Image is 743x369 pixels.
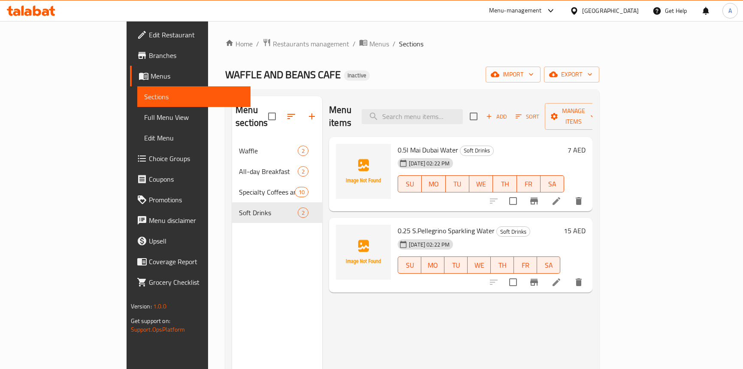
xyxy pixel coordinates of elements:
button: MO [421,256,444,274]
a: Branches [130,45,251,66]
span: Waffle [239,146,298,156]
span: Grocery Checklist [149,277,244,287]
span: MO [425,178,442,190]
div: items [298,166,308,177]
span: TU [448,259,464,271]
input: search [362,109,463,124]
button: Sort [513,110,541,123]
span: SU [402,178,418,190]
span: Coupons [149,174,244,184]
span: Select to update [504,192,522,210]
div: Inactive [344,70,370,81]
button: SU [398,256,421,274]
a: Grocery Checklist [130,272,251,293]
span: SA [544,178,561,190]
span: Full Menu View [144,112,244,122]
li: / [393,39,396,49]
span: TU [449,178,466,190]
a: Coverage Report [130,251,251,272]
span: Branches [149,50,244,61]
button: Add section [302,106,322,127]
span: 2 [298,209,308,217]
nav: Menu sections [232,137,322,226]
a: Choice Groups [130,148,251,169]
span: MO [425,259,441,271]
h6: 15 AED [564,225,586,237]
span: Sort items [510,110,545,123]
span: Upsell [149,236,244,246]
span: Sections [144,91,244,102]
span: Inactive [344,72,370,79]
span: Select to update [504,273,522,291]
span: import [492,69,534,80]
a: Sections [137,86,251,107]
span: Edit Restaurant [149,30,244,40]
span: [DATE] 02:22 PM [405,159,453,168]
button: TU [446,175,469,192]
div: Waffle2 [232,140,322,161]
h2: Menu sections [236,104,268,129]
button: import [486,67,541,82]
span: Sort sections [281,106,302,127]
button: delete [568,191,589,211]
span: Sort [516,112,539,122]
button: TH [493,175,516,192]
span: Choice Groups [149,153,244,164]
button: FR [514,256,537,274]
span: 1.0.0 [153,301,166,312]
span: Menus [369,39,389,49]
span: WE [471,259,487,271]
button: Manage items [545,103,602,130]
a: Edit Restaurant [130,24,251,45]
span: TH [496,178,513,190]
button: SA [541,175,564,192]
span: Menus [151,71,244,81]
div: Soft Drinks2 [232,202,322,223]
span: Soft Drinks [460,146,493,156]
a: Menus [359,38,389,49]
span: Restaurants management [273,39,349,49]
span: 2 [298,168,308,176]
span: Select all sections [263,107,281,125]
button: TU [444,256,468,274]
button: SU [398,175,422,192]
span: SU [402,259,418,271]
a: Menu disclaimer [130,210,251,231]
button: FR [517,175,541,192]
span: WAFFLE AND BEANS CAFE [225,65,341,84]
div: [GEOGRAPHIC_DATA] [582,6,639,15]
a: Edit menu item [551,277,562,287]
span: WE [473,178,489,190]
a: Coupons [130,169,251,189]
img: 0.5l Mai Dubai Water [336,144,391,199]
span: TH [494,259,510,271]
span: 10 [295,188,308,196]
span: A [728,6,732,15]
a: Promotions [130,189,251,210]
span: export [551,69,592,80]
div: All-day Breakfast2 [232,161,322,182]
button: export [544,67,599,82]
div: Soft Drinks [496,226,530,237]
span: 2 [298,147,308,155]
span: 0.25 S.Pellegrino Sparkling Water [398,224,495,237]
span: SA [541,259,557,271]
span: All-day Breakfast [239,166,298,177]
div: items [298,146,308,156]
span: Soft Drinks [239,207,298,218]
a: Upsell [130,231,251,251]
div: Soft Drinks [460,146,494,156]
span: Specialty Coffees and Tea [239,187,295,197]
button: SA [537,256,560,274]
span: Version: [131,301,152,312]
button: MO [422,175,445,192]
img: 0.25 S.Pellegrino Sparkling Water [336,225,391,280]
h2: Menu items [329,104,351,129]
span: FR [520,178,537,190]
button: TH [491,256,514,274]
button: Add [483,110,510,123]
